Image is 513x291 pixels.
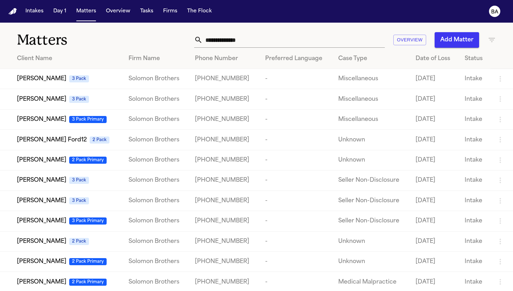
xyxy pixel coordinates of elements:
[73,5,99,18] button: Matters
[189,89,260,109] td: [PHONE_NUMBER]
[123,130,189,150] td: Solomon Brothers
[69,96,89,103] span: 3 Pack
[260,130,333,150] td: -
[123,69,189,89] td: Solomon Brothers
[459,69,490,89] td: Intake
[123,211,189,231] td: Solomon Brothers
[50,5,69,18] button: Day 1
[189,170,260,191] td: [PHONE_NUMBER]
[69,75,89,82] span: 3 Pack
[123,251,189,272] td: Solomon Brothers
[333,251,410,272] td: Unknown
[459,211,490,231] td: Intake
[338,54,404,63] div: Case Type
[333,130,410,150] td: Unknown
[8,8,17,15] a: Home
[23,5,46,18] button: Intakes
[189,191,260,211] td: [PHONE_NUMBER]
[189,69,260,89] td: [PHONE_NUMBER]
[17,75,66,83] span: [PERSON_NAME]
[459,109,490,129] td: Intake
[410,231,459,251] td: [DATE]
[17,95,66,104] span: [PERSON_NAME]
[123,231,189,251] td: Solomon Brothers
[459,170,490,191] td: Intake
[260,109,333,129] td: -
[333,170,410,191] td: Seller Non-Disclosure
[459,89,490,109] td: Intake
[69,217,107,225] span: 3 Pack Primary
[17,197,66,205] span: [PERSON_NAME]
[123,191,189,211] td: Solomon Brothers
[69,197,89,204] span: 3 Pack
[410,109,459,129] td: [DATE]
[103,5,133,18] button: Overview
[333,150,410,170] td: Unknown
[265,54,327,63] div: Preferred Language
[160,5,180,18] button: Firms
[333,211,410,231] td: Seller Non-Disclosure
[459,191,490,211] td: Intake
[123,170,189,191] td: Solomon Brothers
[17,31,150,49] h1: Matters
[17,257,66,266] span: [PERSON_NAME]
[17,54,117,63] div: Client Name
[410,191,459,211] td: [DATE]
[17,278,66,286] span: [PERSON_NAME]
[123,150,189,170] td: Solomon Brothers
[137,5,156,18] button: Tasks
[333,69,410,89] td: Miscellaneous
[8,8,17,15] img: Finch Logo
[17,136,87,144] span: [PERSON_NAME] Ford12
[123,109,189,129] td: Solomon Brothers
[333,191,410,211] td: Seller Non-Disclosure
[17,156,66,164] span: [PERSON_NAME]
[416,54,453,63] div: Date of Loss
[189,109,260,129] td: [PHONE_NUMBER]
[333,231,410,251] td: Unknown
[260,150,333,170] td: -
[189,251,260,272] td: [PHONE_NUMBER]
[123,89,189,109] td: Solomon Brothers
[410,170,459,191] td: [DATE]
[184,5,215,18] button: The Flock
[410,150,459,170] td: [DATE]
[459,251,490,272] td: Intake
[260,191,333,211] td: -
[465,54,485,63] div: Status
[333,89,410,109] td: Miscellaneous
[17,115,66,124] span: [PERSON_NAME]
[195,54,254,63] div: Phone Number
[260,251,333,272] td: -
[459,130,490,150] td: Intake
[17,176,66,185] span: [PERSON_NAME]
[189,130,260,150] td: [PHONE_NUMBER]
[189,231,260,251] td: [PHONE_NUMBER]
[69,279,107,286] span: 2 Pack Primary
[129,54,184,63] div: Firm Name
[17,217,66,225] span: [PERSON_NAME]
[260,211,333,231] td: -
[260,170,333,191] td: -
[69,116,107,123] span: 3 Pack Primary
[69,238,89,245] span: 2 Pack
[69,157,107,164] span: 2 Pack Primary
[69,177,89,184] span: 3 Pack
[410,89,459,109] td: [DATE]
[410,130,459,150] td: [DATE]
[17,237,66,246] span: [PERSON_NAME]
[435,32,479,48] button: Add Matter
[260,231,333,251] td: -
[459,231,490,251] td: Intake
[393,35,426,46] button: Overview
[410,251,459,272] td: [DATE]
[410,69,459,89] td: [DATE]
[260,69,333,89] td: -
[459,150,490,170] td: Intake
[333,109,410,129] td: Miscellaneous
